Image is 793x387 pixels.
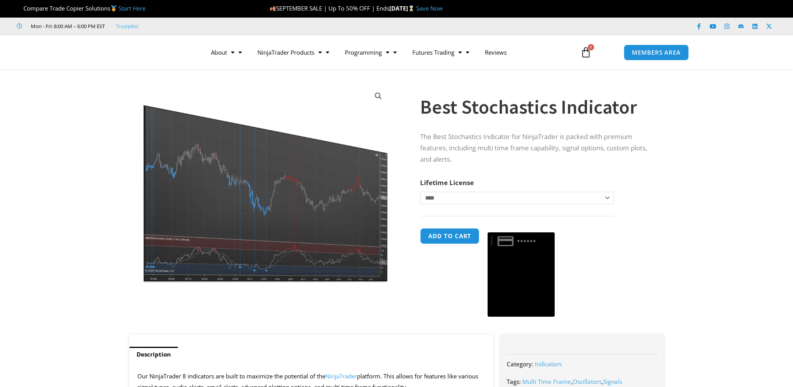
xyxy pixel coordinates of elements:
[371,89,385,103] a: View full-screen image gallery
[507,378,521,385] span: Tags:
[522,378,571,385] a: Multi Time Frame
[270,4,389,12] span: SEPTEMBER SALE | Up To 50% OFF | Ends
[522,378,622,385] span: , ,
[130,347,178,362] a: Description
[573,378,601,385] a: Oscillators
[140,83,391,284] img: Best Stochastics
[603,378,622,385] a: Signals
[420,132,647,164] span: The Best Stochastics Indicator for NinjaTrader is packed with premium features, including multi t...
[477,43,514,61] a: Reviews
[420,178,474,187] label: Lifetime License
[104,38,188,66] img: LogoAI | Affordable Indicators – NinjaTrader
[588,44,594,50] span: 0
[203,43,571,61] nav: Menu
[517,237,537,245] text: ••••••
[29,21,105,31] span: Mon - Fri: 8:00 AM – 6:00 PM EST
[507,360,533,368] span: Category:
[420,93,648,121] h1: Best Stochastics Indicator
[389,4,416,12] strong: [DATE]
[486,227,556,228] iframe: Secure payment input frame
[270,5,276,11] img: 🍂
[420,228,479,244] button: Add to cart
[119,4,145,12] a: Start Here
[624,45,689,61] a: MEMBERS AREA
[420,208,432,214] a: Clear options
[416,4,443,12] a: Save Now
[337,43,404,61] a: Programming
[17,5,23,11] img: 🏆
[111,5,117,11] img: 🥇
[17,4,145,12] span: Compare Trade Copier Solutions
[488,232,555,317] button: Buy with GPay
[535,360,562,368] a: Indicators
[569,41,603,64] a: 0
[632,50,681,55] span: MEMBERS AREA
[408,5,414,11] img: ⌛
[404,43,477,61] a: Futures Trading
[325,372,357,380] a: NinjaTrader
[203,43,250,61] a: About
[116,21,138,31] a: Trustpilot
[250,43,337,61] a: NinjaTrader Products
